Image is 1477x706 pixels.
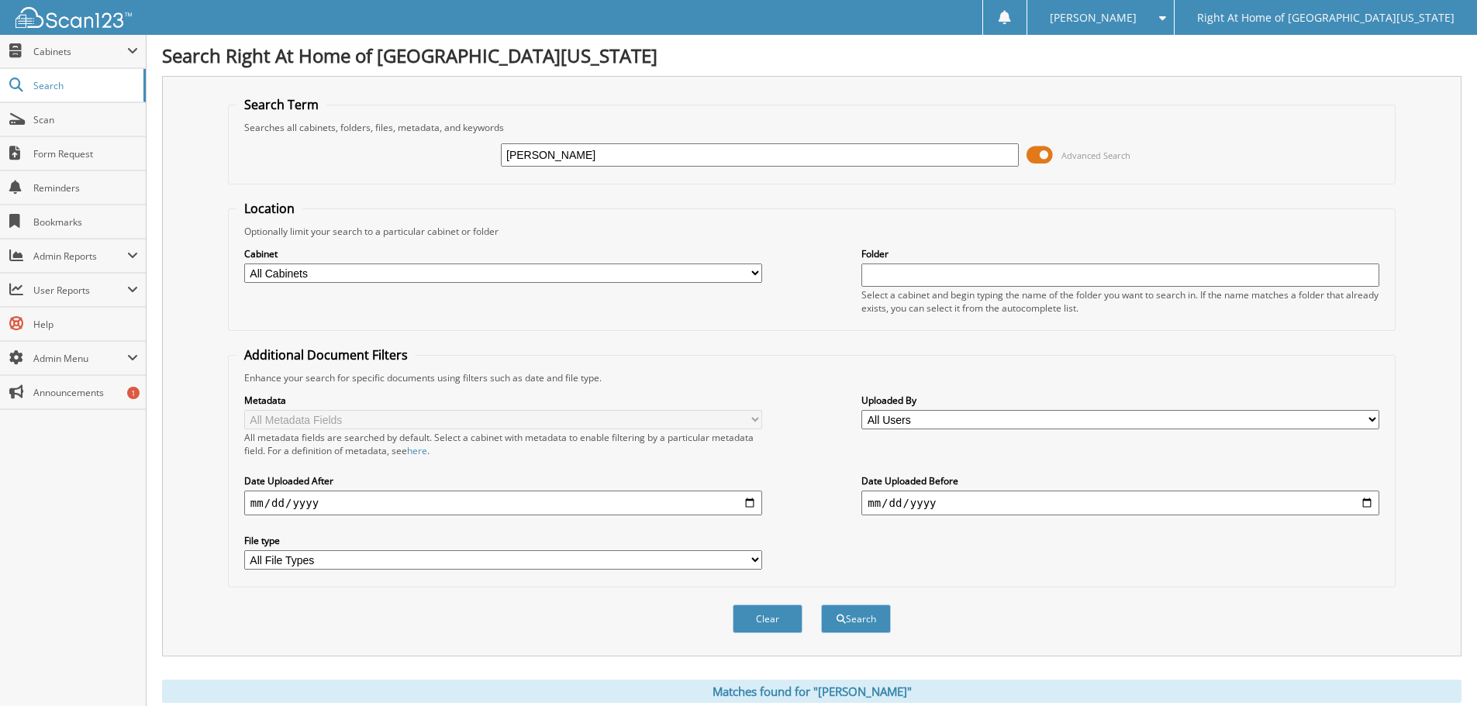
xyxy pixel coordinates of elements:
[33,45,127,58] span: Cabinets
[236,346,416,363] legend: Additional Document Filters
[861,247,1379,260] label: Folder
[861,474,1379,487] label: Date Uploaded Before
[244,534,762,547] label: File type
[162,680,1461,703] div: Matches found for "[PERSON_NAME]"
[33,113,138,126] span: Scan
[236,96,326,113] legend: Search Term
[821,604,891,633] button: Search
[244,431,762,457] div: All metadata fields are searched by default. Select a cabinet with metadata to enable filtering b...
[244,474,762,487] label: Date Uploaded After
[236,200,302,217] legend: Location
[33,215,138,229] span: Bookmarks
[1061,150,1130,161] span: Advanced Search
[244,491,762,515] input: start
[236,121,1387,134] div: Searches all cabinets, folders, files, metadata, and keywords
[861,288,1379,315] div: Select a cabinet and begin typing the name of the folder you want to search in. If the name match...
[1197,13,1455,22] span: Right At Home of [GEOGRAPHIC_DATA][US_STATE]
[33,181,138,195] span: Reminders
[16,7,132,28] img: scan123-logo-white.svg
[236,225,1387,238] div: Optionally limit your search to a particular cabinet or folder
[33,147,138,160] span: Form Request
[162,43,1461,68] h1: Search Right At Home of [GEOGRAPHIC_DATA][US_STATE]
[33,386,138,399] span: Announcements
[33,79,136,92] span: Search
[861,491,1379,515] input: end
[244,394,762,407] label: Metadata
[33,352,127,365] span: Admin Menu
[33,284,127,297] span: User Reports
[33,250,127,263] span: Admin Reports
[733,604,802,633] button: Clear
[407,444,427,457] a: here
[244,247,762,260] label: Cabinet
[236,371,1387,384] div: Enhance your search for specific documents using filters such as date and file type.
[861,394,1379,407] label: Uploaded By
[1050,13,1137,22] span: [PERSON_NAME]
[127,387,140,399] div: 1
[33,318,138,331] span: Help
